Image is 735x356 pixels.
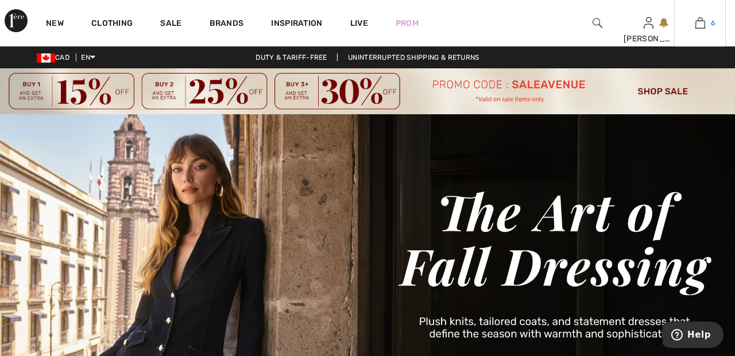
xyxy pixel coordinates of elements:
[711,18,715,28] span: 6
[624,33,674,45] div: [PERSON_NAME]
[37,53,74,61] span: CAD
[81,53,95,61] span: EN
[37,53,55,63] img: Canadian Dollar
[5,9,28,32] img: 1ère Avenue
[675,16,725,30] a: 6
[695,16,705,30] img: My Bag
[593,16,602,30] img: search the website
[160,18,181,30] a: Sale
[396,17,419,29] a: Prom
[46,18,64,30] a: New
[644,17,653,28] a: Sign In
[644,16,653,30] img: My Info
[350,17,368,29] a: Live
[663,322,724,350] iframe: Opens a widget where you can find more information
[271,18,322,30] span: Inspiration
[210,18,244,30] a: Brands
[91,18,133,30] a: Clothing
